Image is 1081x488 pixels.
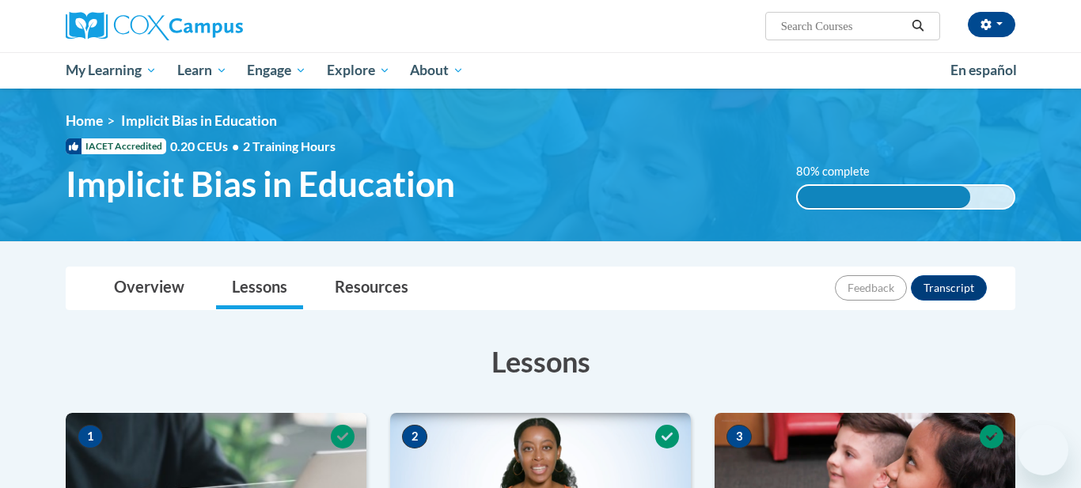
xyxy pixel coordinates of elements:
[177,61,227,80] span: Learn
[726,425,752,448] span: 3
[66,61,157,80] span: My Learning
[167,52,237,89] a: Learn
[216,267,303,309] a: Lessons
[66,138,166,154] span: IACET Accredited
[66,12,243,40] img: Cox Campus
[319,267,424,309] a: Resources
[798,186,971,208] div: 80% complete
[400,52,475,89] a: About
[317,52,400,89] a: Explore
[232,138,239,153] span: •
[66,12,366,40] a: Cox Campus
[779,17,906,36] input: Search Courses
[66,163,455,205] span: Implicit Bias in Education
[121,112,277,129] span: Implicit Bias in Education
[98,267,200,309] a: Overview
[327,61,390,80] span: Explore
[410,61,464,80] span: About
[66,112,103,129] a: Home
[402,425,427,448] span: 2
[968,12,1015,37] button: Account Settings
[835,275,907,301] button: Feedback
[940,54,1027,87] a: En español
[911,275,987,301] button: Transcript
[243,138,336,153] span: 2 Training Hours
[66,342,1015,381] h3: Lessons
[237,52,317,89] a: Engage
[906,17,930,36] button: Search
[78,425,103,448] span: 1
[950,62,1017,78] span: En español
[42,52,1039,89] div: Main menu
[170,138,243,155] span: 0.20 CEUs
[796,163,887,180] label: 80% complete
[55,52,167,89] a: My Learning
[247,61,306,80] span: Engage
[1018,425,1068,475] iframe: Button to launch messaging window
